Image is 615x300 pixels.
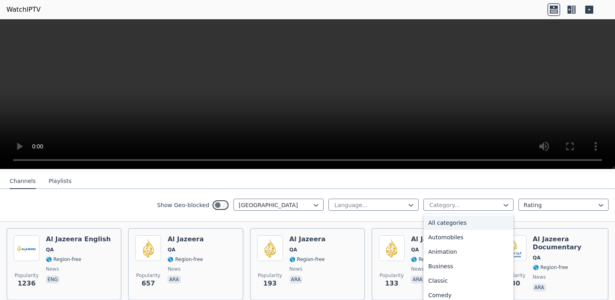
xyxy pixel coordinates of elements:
[411,275,424,284] p: ara
[423,259,514,273] div: Business
[46,235,111,243] h6: Al Jazeera English
[263,279,277,288] span: 193
[167,256,203,263] span: 🌎 Region-free
[136,272,160,279] span: Popularity
[289,275,302,284] p: ara
[46,275,60,284] p: eng
[423,230,514,245] div: Automobiles
[289,235,326,243] h6: Al Jazeera
[167,247,175,253] span: QA
[142,279,155,288] span: 657
[135,235,161,261] img: Al Jazeera
[49,174,72,189] button: Playlists
[157,201,209,209] label: Show Geo-blocked
[46,266,59,272] span: news
[533,274,546,280] span: news
[533,255,541,261] span: QA
[258,272,282,279] span: Popularity
[289,247,297,253] span: QA
[423,245,514,259] div: Animation
[411,235,447,243] h6: Al Jazeera
[533,235,601,251] h6: Al Jazeera Documentary
[411,247,419,253] span: QA
[6,5,41,14] a: WatchIPTV
[257,235,283,261] img: Al Jazeera
[167,275,180,284] p: ara
[533,284,546,292] p: ara
[167,266,180,272] span: news
[411,256,446,263] span: 🌎 Region-free
[385,279,398,288] span: 133
[14,272,39,279] span: Popularity
[533,264,568,271] span: 🌎 Region-free
[423,273,514,288] div: Classic
[46,256,81,263] span: 🌎 Region-free
[46,247,54,253] span: QA
[380,272,404,279] span: Popularity
[18,279,36,288] span: 1236
[289,266,302,272] span: news
[423,216,514,230] div: All categories
[10,174,36,189] button: Channels
[411,266,424,272] span: news
[14,235,39,261] img: Al Jazeera English
[379,235,404,261] img: Al Jazeera
[167,235,204,243] h6: Al Jazeera
[289,256,325,263] span: 🌎 Region-free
